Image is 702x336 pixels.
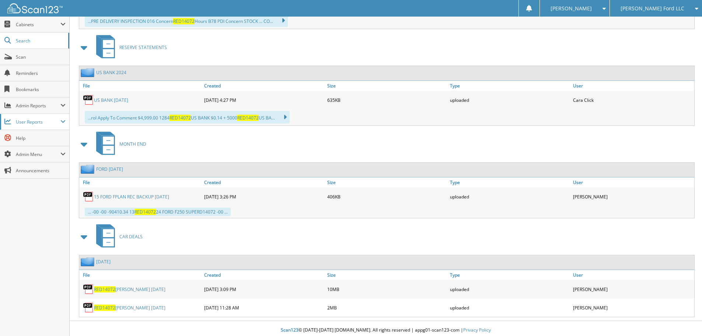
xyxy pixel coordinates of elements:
a: User [571,81,694,91]
a: Type [448,177,571,187]
img: PDF.png [83,94,94,105]
a: MONTH END [92,129,146,159]
span: Cabinets [16,21,60,28]
span: [PERSON_NAME] [551,6,592,11]
div: uploaded [448,300,571,315]
div: [PERSON_NAME] [571,189,694,204]
img: PDF.png [83,302,94,313]
span: RESERVE STATEMENTS [119,44,167,51]
a: File [79,177,202,187]
div: uploaded [448,93,571,107]
span: Bookmarks [16,86,66,93]
span: Scan123 [281,327,298,333]
img: PDF.png [83,284,94,295]
div: [DATE] 3:26 PM [202,189,325,204]
div: [DATE] 3:09 PM [202,282,325,297]
a: Created [202,270,325,280]
a: Type [448,270,571,280]
div: ... -00 -00 -90410.34 13 24 FORD F250 SUPERD14072 -00 ... [85,208,231,216]
span: RED14072 [170,115,191,121]
img: folder2.png [81,164,96,174]
iframe: Chat Widget [665,301,702,336]
span: Announcements [16,167,66,174]
div: [DATE] 11:28 AM [202,300,325,315]
a: User [571,177,694,187]
div: 10MB [325,282,448,297]
span: RED14072 [135,209,156,215]
a: Created [202,177,325,187]
span: RED14072 [237,115,259,121]
a: File [79,270,202,280]
span: Admin Reports [16,103,60,109]
div: 2MB [325,300,448,315]
span: RED14072 [94,286,115,292]
a: Size [325,177,448,187]
a: Size [325,270,448,280]
a: 15 FORD FPLAN REC BACKUP [DATE] [94,194,169,200]
div: 406KB [325,189,448,204]
div: uploaded [448,189,571,204]
img: scan123-logo-white.svg [7,3,63,13]
a: RESERVE STATEMENTS [92,33,167,62]
a: RED14072[PERSON_NAME] [DATE] [94,305,165,311]
img: folder2.png [81,68,96,77]
a: Size [325,81,448,91]
span: CAR DEALS [119,233,143,240]
a: US BANK 2024 [96,69,126,76]
div: Cara Click [571,93,694,107]
a: US BANK [DATE] [94,97,128,103]
span: [PERSON_NAME] Ford LLC [621,6,684,11]
div: ...rol Apply To Comment $4,999.00 1284 US BANK $0.14 + 5000 US BA... [85,111,290,124]
span: Search [16,38,64,44]
span: Admin Menu [16,151,60,157]
div: uploaded [448,282,571,297]
span: Scan [16,54,66,60]
a: Created [202,81,325,91]
div: 635KB [325,93,448,107]
div: [PERSON_NAME] [571,300,694,315]
div: [PERSON_NAME] [571,282,694,297]
div: ...PRE DELIVERY INSPECTION 016 Concern Hours B78 PDI Concern STOCK ... CO... [85,14,288,27]
span: Reminders [16,70,66,76]
a: CAR DEALS [92,222,143,251]
a: File [79,81,202,91]
a: User [571,270,694,280]
a: FORD [DATE] [96,166,123,172]
a: [DATE] [96,259,111,265]
span: RED14072 [94,305,115,311]
div: [DATE] 4:27 PM [202,93,325,107]
span: Help [16,135,66,141]
span: MONTH END [119,141,146,147]
span: RED14072 [173,18,195,24]
span: User Reports [16,119,60,125]
img: PDF.png [83,191,94,202]
a: Type [448,81,571,91]
img: folder2.png [81,257,96,266]
a: Privacy Policy [463,327,491,333]
a: RED14072[PERSON_NAME] [DATE] [94,286,165,292]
